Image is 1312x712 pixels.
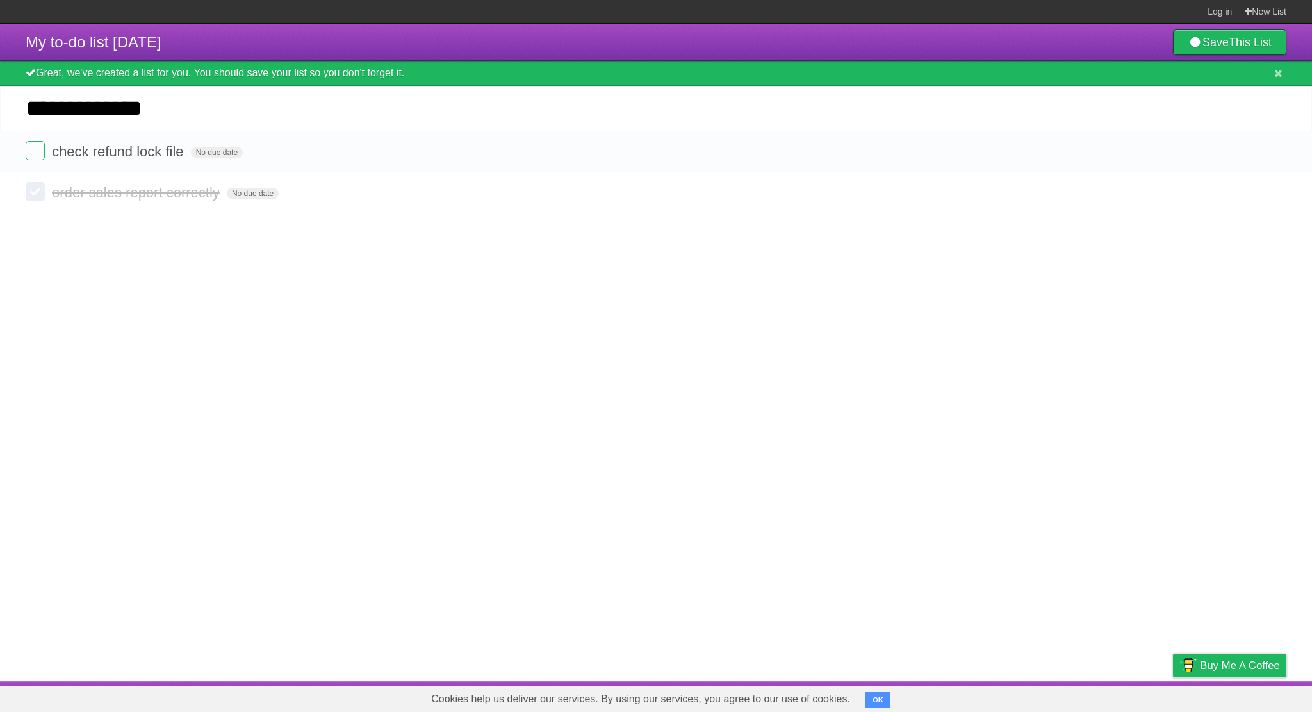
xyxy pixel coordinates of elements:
span: Buy me a coffee [1200,654,1280,677]
img: Buy me a coffee [1179,654,1197,676]
b: This List [1229,36,1272,49]
span: order sales report correctly [52,185,223,201]
a: SaveThis List [1173,29,1286,55]
a: Suggest a feature [1206,684,1286,709]
span: Cookies help us deliver our services. By using our services, you agree to our use of cookies. [418,686,863,712]
button: OK [865,692,890,708]
span: No due date [227,188,279,199]
span: No due date [191,147,243,158]
span: check refund lock file [52,144,186,160]
span: My to-do list [DATE] [26,33,161,51]
a: Privacy [1156,684,1190,709]
label: Done [26,182,45,201]
label: Done [26,141,45,160]
a: Terms [1113,684,1141,709]
a: Buy me a coffee [1173,654,1286,677]
a: About [1003,684,1029,709]
a: Developers [1045,684,1097,709]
